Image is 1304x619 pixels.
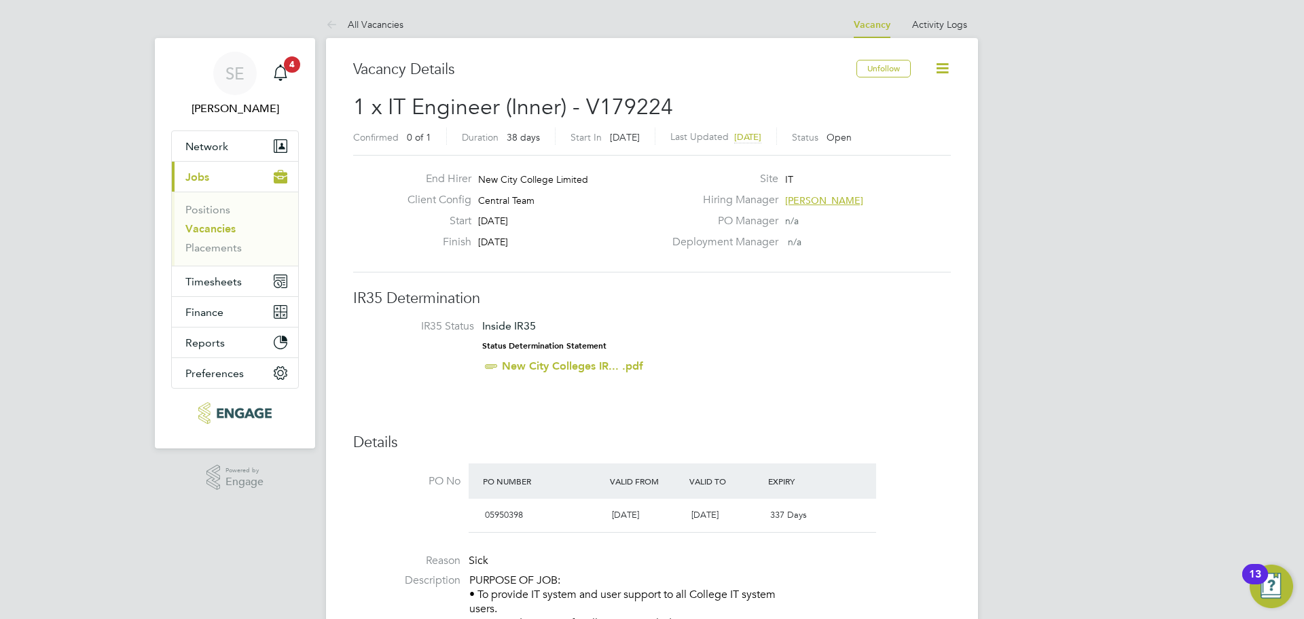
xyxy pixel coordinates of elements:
span: Jobs [185,171,209,183]
span: Sick [469,554,488,567]
a: Placements [185,241,242,254]
label: Reason [353,554,460,568]
a: All Vacancies [326,18,403,31]
button: Timesheets [172,266,298,296]
span: 4 [284,56,300,73]
span: 0 of 1 [407,131,431,143]
span: IT [785,173,793,185]
button: Reports [172,328,298,357]
nav: Main navigation [155,38,315,448]
span: Network [185,140,228,153]
label: Start [397,214,471,228]
span: [DATE] [478,236,508,248]
div: PO Number [479,469,606,493]
label: Start In [570,131,602,143]
label: IR35 Status [367,319,474,334]
label: PO No [353,474,460,489]
span: Open [827,131,852,143]
h3: Details [353,433,951,453]
label: Status [792,131,818,143]
label: Hiring Manager [664,193,778,207]
span: New City College Limited [478,173,588,185]
span: SE [225,65,244,82]
button: Open Resource Center, 13 new notifications [1250,565,1293,608]
h3: IR35 Determination [353,289,951,308]
img: xede-logo-retina.png [198,402,271,424]
label: Description [353,573,460,588]
div: 13 [1249,574,1261,592]
span: Timesheets [185,275,242,288]
span: Powered by [225,465,264,476]
span: [DATE] [734,131,761,143]
label: End Hirer [397,172,471,186]
span: Central Team [478,194,535,207]
span: [DATE] [610,131,640,143]
button: Unfollow [856,60,911,77]
span: 337 Days [770,509,807,520]
span: [DATE] [691,509,719,520]
span: 1 x IT Engineer (Inner) - V179224 [353,94,673,120]
span: Finance [185,306,223,319]
label: Site [664,172,778,186]
a: Vacancy [854,19,890,31]
span: Preferences [185,367,244,380]
label: Finish [397,235,471,249]
span: [DATE] [478,215,508,227]
button: Finance [172,297,298,327]
span: Sophia Ede [171,101,299,117]
a: Positions [185,203,230,216]
span: [DATE] [612,509,639,520]
div: Valid From [606,469,686,493]
button: Jobs [172,162,298,192]
span: n/a [788,236,801,248]
a: SE[PERSON_NAME] [171,52,299,117]
span: Engage [225,476,264,488]
div: Jobs [172,192,298,266]
a: 4 [267,52,294,95]
label: Last Updated [670,130,729,143]
span: Inside IR35 [482,319,536,332]
a: Activity Logs [912,18,967,31]
span: Reports [185,336,225,349]
button: Network [172,131,298,161]
span: 05950398 [485,509,523,520]
div: Expiry [765,469,844,493]
span: n/a [785,215,799,227]
span: 38 days [507,131,540,143]
label: Confirmed [353,131,399,143]
a: Vacancies [185,222,236,235]
span: [PERSON_NAME] [785,194,863,207]
label: PO Manager [664,214,778,228]
label: Client Config [397,193,471,207]
div: Valid To [686,469,765,493]
button: Preferences [172,358,298,388]
label: Deployment Manager [664,235,778,249]
h3: Vacancy Details [353,60,856,79]
label: Duration [462,131,499,143]
a: New City Colleges IR... .pdf [502,359,643,372]
strong: Status Determination Statement [482,341,606,351]
a: Go to home page [171,402,299,424]
a: Powered byEngage [206,465,264,491]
